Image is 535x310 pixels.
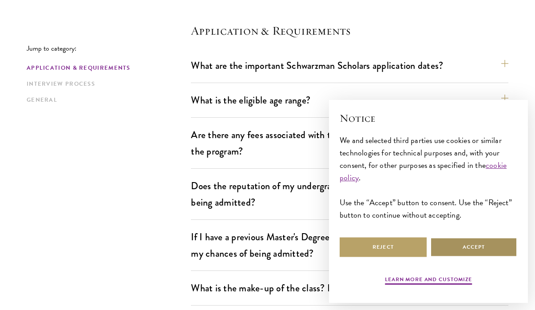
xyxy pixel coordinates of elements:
[340,159,507,183] a: cookie policy
[191,227,508,263] button: If I have a previous Master's Degree, can I still apply? How might this impact my chances of bein...
[191,56,508,76] button: What are the important Schwarzman Scholars application dates?
[430,237,517,257] button: Accept
[385,275,472,286] button: Learn more and customize
[191,176,508,212] button: Does the reputation of my undergraduate institution affect my chances of being admitted?
[191,24,508,38] h4: Application & Requirements
[27,95,186,105] a: General
[191,90,508,110] button: What is the eligible age range?
[340,134,517,222] div: We and selected third parties use cookies or similar technologies for technical purposes and, wit...
[27,64,186,73] a: Application & Requirements
[191,125,508,161] button: Are there any fees associated with the Schwarzman Scholars application or the program?
[27,79,186,89] a: Interview Process
[340,237,427,257] button: Reject
[27,44,191,52] p: Jump to category:
[340,111,517,126] h2: Notice
[191,278,508,298] button: What is the make-up of the class? Do you have specific targets?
